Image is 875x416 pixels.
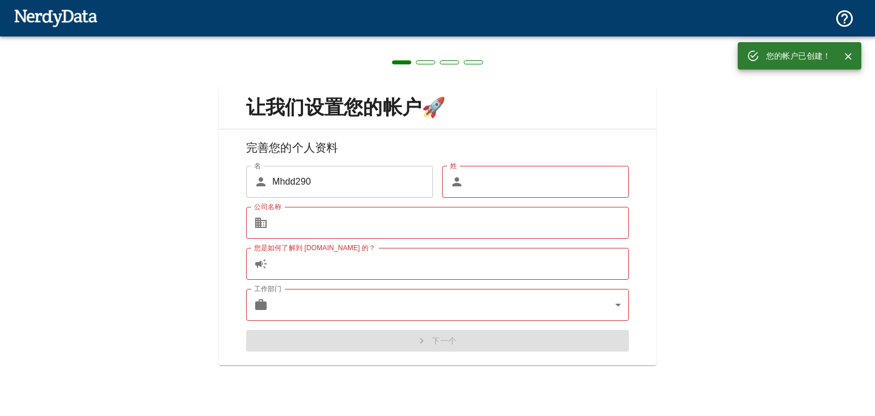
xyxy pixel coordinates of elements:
font: 姓 [450,162,457,169]
font: 名 [254,162,261,169]
img: NerdyData.com [14,6,97,29]
button: 支持和文档 [828,2,861,35]
font: 公司名称 [254,203,281,210]
font: 您是如何了解到 [DOMAIN_NAME] 的？ [254,244,375,251]
button: 关闭 [840,48,857,65]
font: 您的帐户已创建！ [766,51,831,60]
font: 让我们设置您的帐户🚀 [246,96,446,118]
font: 工作部门 [254,285,281,292]
font: 完善您的个人资料 [246,141,338,154]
